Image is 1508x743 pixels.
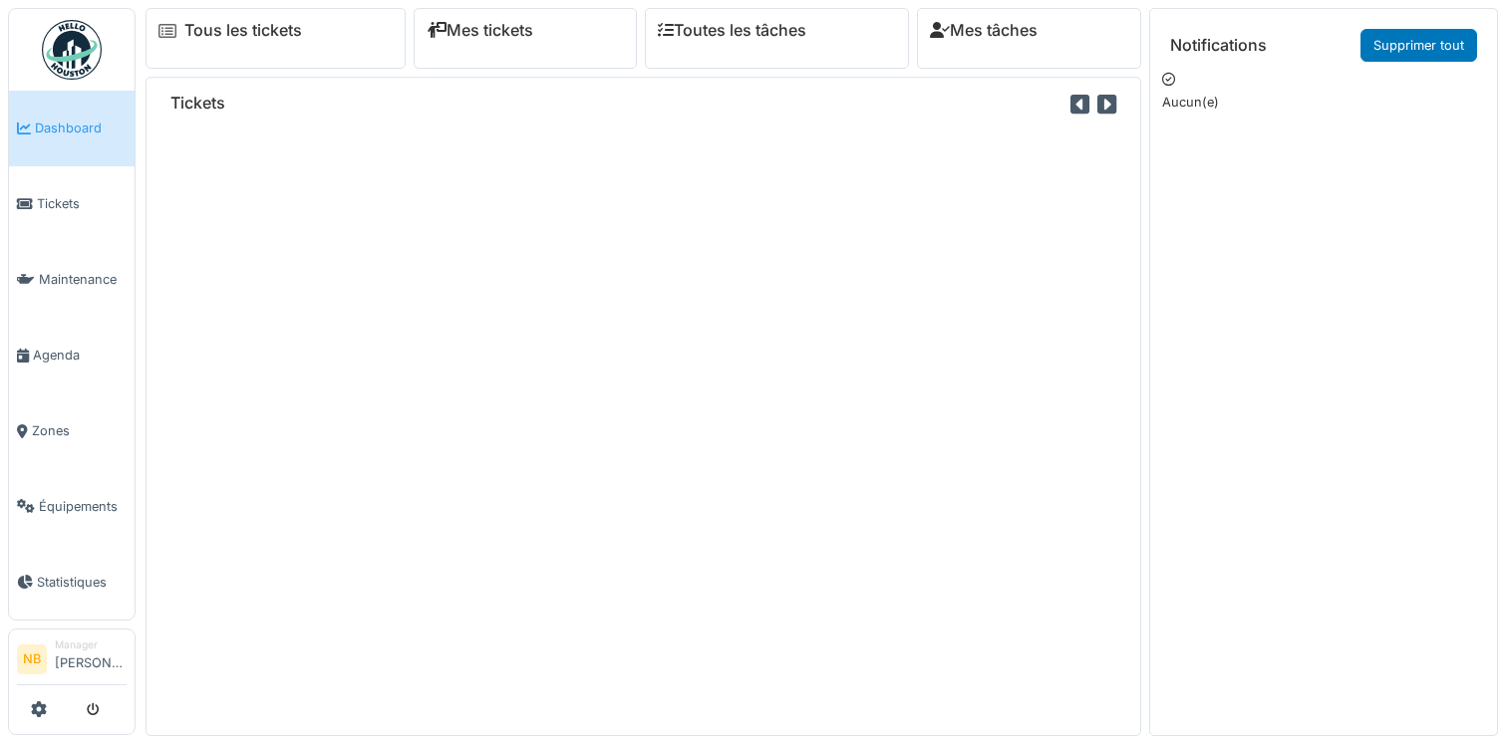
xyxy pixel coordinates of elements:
[17,637,127,685] a: NB Manager[PERSON_NAME]
[35,119,127,137] span: Dashboard
[33,346,127,365] span: Agenda
[9,166,135,242] a: Tickets
[42,20,102,80] img: Badge_color-CXgf-gQk.svg
[9,91,135,166] a: Dashboard
[170,94,225,113] h6: Tickets
[55,637,127,652] div: Manager
[184,21,302,40] a: Tous les tickets
[427,21,533,40] a: Mes tickets
[37,573,127,592] span: Statistiques
[1360,29,1477,62] a: Supprimer tout
[9,544,135,619] a: Statistiques
[1170,36,1267,55] h6: Notifications
[17,644,47,674] li: NB
[1162,93,1485,112] p: Aucun(e)
[9,393,135,469] a: Zones
[930,21,1038,40] a: Mes tâches
[9,318,135,393] a: Agenda
[55,637,127,680] li: [PERSON_NAME]
[39,270,127,289] span: Maintenance
[39,497,127,516] span: Équipements
[37,194,127,213] span: Tickets
[658,21,806,40] a: Toutes les tâches
[32,421,127,440] span: Zones
[9,242,135,318] a: Maintenance
[9,468,135,544] a: Équipements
